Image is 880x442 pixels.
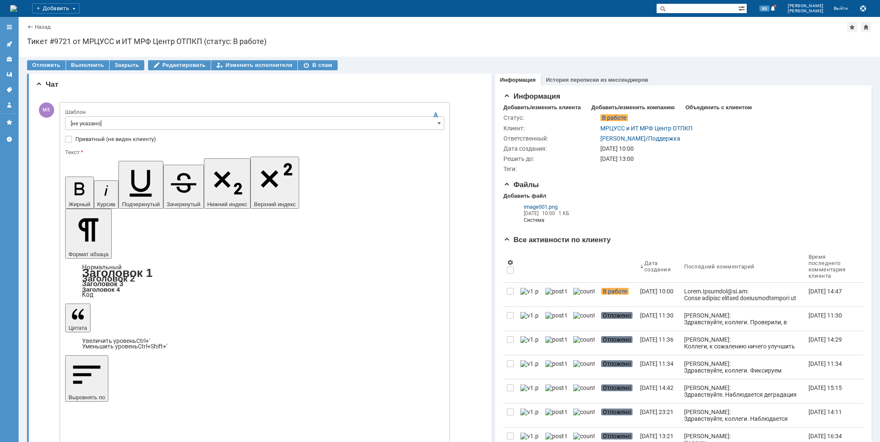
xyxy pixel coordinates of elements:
div: Решить до: [503,155,599,162]
div: [DATE] 11:34 [808,360,842,367]
div: Дата создания: [503,145,599,152]
a: [DATE] 15:15 [805,379,856,403]
a: [EMAIL_ADDRESS][DOMAIN_NAME] [113,434,218,440]
div: Теги: [503,166,599,172]
div: Дата создания [644,260,671,273]
span: --- [11,195,16,202]
img: counter.png [573,433,594,439]
div: [DATE] 14:42 [640,384,674,391]
a: Заголовок 1 [82,266,153,279]
a: v1.png [517,307,542,331]
a: [EMAIL_ADDRESS][DOMAIN_NAME] [19,76,124,83]
img: v1.png [520,433,539,439]
span: Отдел эксплуатации сети [11,210,80,217]
div: [DATE] 14:11 [808,409,842,415]
a: [PERSON_NAME] [600,135,646,142]
button: Нижний индекс [204,158,251,209]
img: post ticket.png [545,433,566,439]
div: Цитата [65,338,444,349]
span: image001 [524,204,547,210]
div: [DATE] 14:47 [808,288,842,295]
div: Lorem.Ipsumdol@si.am: Conse adipisc elitsed doeiusmodtempori ut laboreetdolorem aliqua enimadmini... [684,288,801,430]
button: Зачеркнутый [163,165,204,209]
a: [DATE] 10:00 [637,283,681,307]
a: История переписки из мессенджеров [546,77,648,83]
a: [PERSON_NAME]: Здравствуйте, коллеги. Фиксируем крайне низкий уровень сигнала приемной антенны, п... [681,355,805,379]
span: Причины и сроки уточняются, подробную информацию сообщим при первой возможности. [11,345,249,352]
span: Верхний индекс [254,201,296,207]
a: [DATE] 11:30 [805,307,856,331]
span: [DATE] 13:00 [600,155,634,162]
div: / [600,135,680,142]
span: Отложено [601,360,632,367]
div: [DATE] 14:29 [808,336,842,343]
span: Формат абзаца [69,251,108,257]
div: Добавить [32,3,80,14]
a: Отложено [598,379,637,403]
span: : [17,54,124,61]
a: counter.png [570,379,598,403]
span: Отдел эксплуатации сети [11,256,80,262]
div: [DATE] 15:15 [808,384,842,391]
a: Код [82,291,93,298]
span: ООО "Региональные беспроводные сети" [11,418,125,425]
img: post ticket.png [545,409,566,415]
a: Отложено [598,403,637,427]
a: Decrease [82,343,167,350]
a: v1.png [517,379,542,403]
span: Зачеркнутый [167,201,201,207]
img: v1.png [520,288,539,295]
div: Из почтовой переписки [500,200,602,227]
div: [DATE] 11:30 [808,312,842,319]
div: Сделать домашней страницей [861,22,871,32]
img: counter.png [573,384,594,391]
span: --- [11,241,16,247]
a: image001.png [524,204,598,210]
a: [DATE] 11:36 [637,331,681,355]
span: Цитата [69,325,87,331]
span: ООО "Региональные беспроводные сети" [11,263,125,270]
a: counter.png [570,403,598,427]
div: Шаблон [65,109,443,115]
img: counter.png [573,360,594,367]
img: v1.png [520,360,539,367]
a: [PERSON_NAME]: Коллеги, к сожалению ничего улучшить или как то изменить мы не сможем, так как кан... [681,331,805,355]
div: [PERSON_NAME]: Здравствуйте, коллеги. Фиксируем крайне низкий уровень сигнала приемной антенны, п... [684,360,801,408]
div: Тикет #9721 от МРЦУСС и ИТ МРФ Центр ОТПКП (статус: В работе) [27,37,872,46]
div: Статус: [503,114,599,121]
span: Ctrl+Shift+' [138,343,167,350]
span: Расширенный поиск [738,4,747,12]
div: [DATE] 16:34 [808,433,842,439]
span: Отложено [601,336,632,343]
a: [EMAIL_ADDRESS][DOMAIN_NAME] [113,279,218,286]
div: Формат абзаца [65,265,444,298]
span: ООО "Региональные беспроводные сети" [11,240,125,247]
span: Не переходите по ссылкам и не открывайте вложения, если не уверены в их безопасности! [128,148,368,154]
span: 80 [759,6,770,11]
span: [PHONE_NUMBER] [11,225,64,232]
img: post ticket.png [545,288,566,295]
span: [EMAIL_ADDRESS][DOMAIN_NAME] [19,54,124,61]
div: [PERSON_NAME]: Коллеги, к сожалению ничего улучшить или как то изменить мы не сможем, так как кан... [684,336,801,370]
span: Коллеги. Заявка в работе, обновлений пока нет, при поступлении новой информации, [PERSON_NAME] об... [11,160,304,174]
a: [DATE] 11:34 [637,355,681,379]
img: post ticket.png [545,312,566,319]
span: Жирный [69,201,91,207]
img: counter.png [573,288,594,295]
div: [DATE] 10:00 [640,288,674,295]
div: Текст [65,149,443,155]
a: [EMAIL_ADDRESS][DOMAIN_NAME] [68,279,173,286]
a: v1.png [517,355,542,379]
button: Подчеркнутый [118,161,163,209]
button: Сохранить лог [858,3,868,14]
button: Цитата [65,304,91,332]
a: post ticket.png [542,307,570,331]
div: [PERSON_NAME]: Здравствуйте, коллеги. Проверили, в настоящий момент канал работает штатно. На зап... [684,312,801,359]
a: Заголовок 4 [82,286,120,293]
span: Письмо отправлено внешним отправителем. [24,117,150,124]
a: [EMAIL_ADDRESS][DOMAIN_NAME] [74,418,179,425]
img: counter.png [573,336,594,343]
span: [PHONE_NUMBER] [11,425,64,432]
a: [EMAIL_ADDRESS][DOMAIN_NAME] [114,287,219,293]
span: Отдел эксплуатации сети [11,410,80,417]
